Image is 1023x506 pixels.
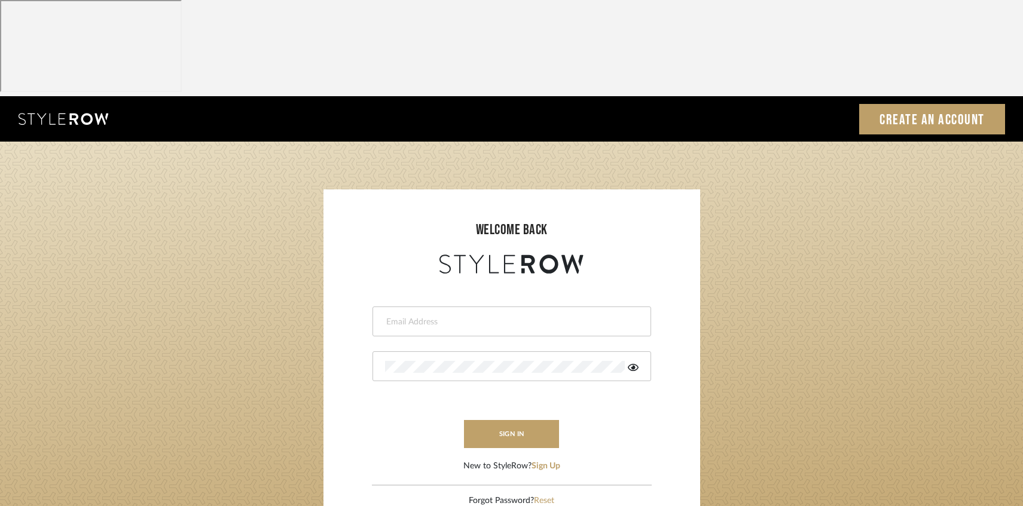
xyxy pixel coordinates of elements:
[464,420,560,448] button: sign in
[335,219,688,241] div: welcome back
[859,104,1005,134] a: Create an Account
[463,460,560,473] div: New to StyleRow?
[385,316,636,328] input: Email Address
[532,460,560,473] button: Sign Up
